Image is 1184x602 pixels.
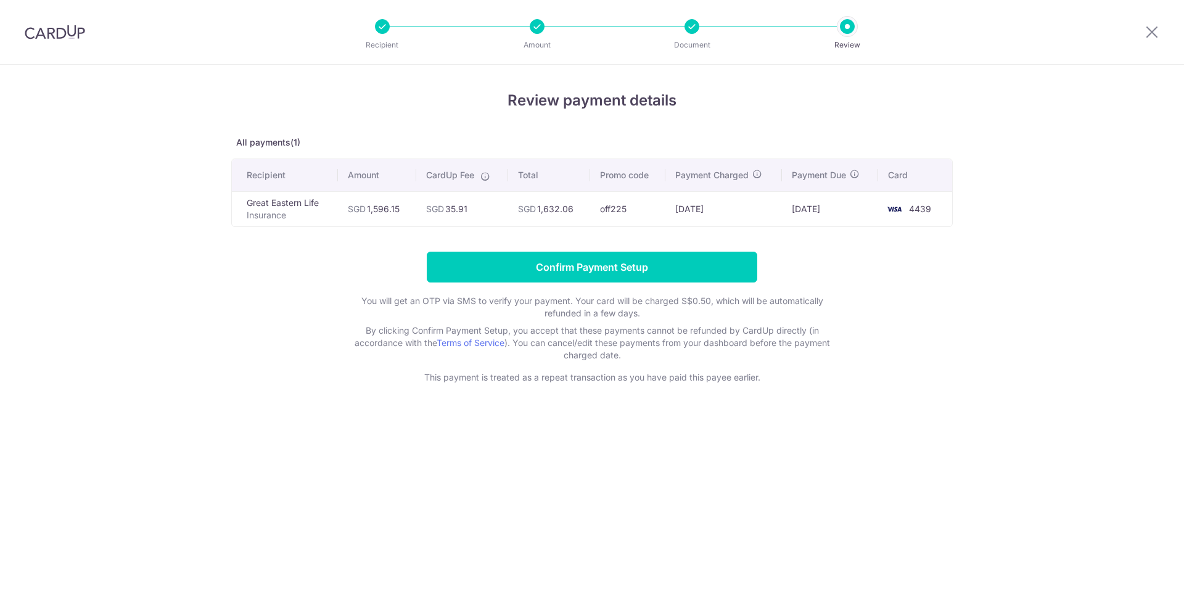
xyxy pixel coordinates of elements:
h4: Review payment details [231,89,953,112]
span: 4439 [909,204,931,214]
p: Amount [491,39,583,51]
p: You will get an OTP via SMS to verify your payment. Your card will be charged S$0.50, which will ... [345,295,839,320]
span: SGD [348,204,366,214]
td: [DATE] [665,191,782,226]
a: Terms of Service [437,337,504,348]
th: Card [878,159,952,191]
span: CardUp Fee [426,169,474,181]
th: Promo code [590,159,665,191]
td: 35.91 [416,191,508,226]
td: 1,632.06 [508,191,591,226]
span: SGD [426,204,444,214]
p: All payments(1) [231,136,953,149]
img: CardUp [25,25,85,39]
p: By clicking Confirm Payment Setup, you accept that these payments cannot be refunded by CardUp di... [345,324,839,361]
td: 1,596.15 [338,191,416,226]
td: Great Eastern Life [232,191,338,226]
input: Confirm Payment Setup [427,252,757,282]
th: Recipient [232,159,338,191]
p: This payment is treated as a repeat transaction as you have paid this payee earlier. [345,371,839,384]
td: [DATE] [782,191,878,226]
th: Total [508,159,591,191]
span: Payment Due [792,169,846,181]
td: off225 [590,191,665,226]
img: <span class="translation_missing" title="translation missing: en.account_steps.new_confirm_form.b... [882,202,906,216]
p: Recipient [337,39,428,51]
p: Insurance [247,209,328,221]
p: Review [802,39,893,51]
p: Document [646,39,738,51]
th: Amount [338,159,416,191]
span: SGD [518,204,536,214]
span: Payment Charged [675,169,749,181]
